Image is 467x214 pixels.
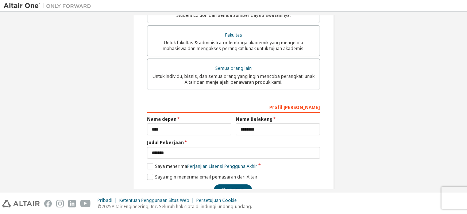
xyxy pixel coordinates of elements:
img: Altair Satu [4,2,95,10]
img: youtube.svg [80,200,91,207]
button: Berikutnya [214,184,252,195]
font: Judul Pekerjaan [147,139,184,146]
font: Saya menerima [155,163,187,169]
font: © [97,203,101,210]
font: Altair Engineering, Inc. Seluruh hak cipta dilindungi undang-undang. [112,203,252,210]
font: Perjanjian Lisensi Pengguna Akhir [187,163,257,169]
font: Fakultas [225,32,242,38]
img: linkedin.svg [68,200,76,207]
font: Persetujuan Cookie [196,197,237,203]
font: Ketentuan Penggunaan Situs Web [119,197,189,203]
img: facebook.svg [44,200,52,207]
img: altair_logo.svg [2,200,40,207]
img: instagram.svg [56,200,64,207]
font: Untuk fakultas & administrator lembaga akademik yang mengelola mahasiswa dan mengakses perangkat ... [163,40,305,52]
font: Nama depan [147,116,177,122]
font: Semua orang lain [215,65,252,71]
font: Profil [PERSON_NAME] [269,104,320,110]
font: Untuk individu, bisnis, dan semua orang yang ingin mencoba perangkat lunak Altair dan menjelajahi... [153,73,314,85]
font: Pribadi [97,197,112,203]
font: Berikutnya [222,187,244,193]
font: Saya ingin menerima email pemasaran dari Altair [155,174,258,180]
font: 2025 [101,203,112,210]
font: Nama Belakang [236,116,273,122]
